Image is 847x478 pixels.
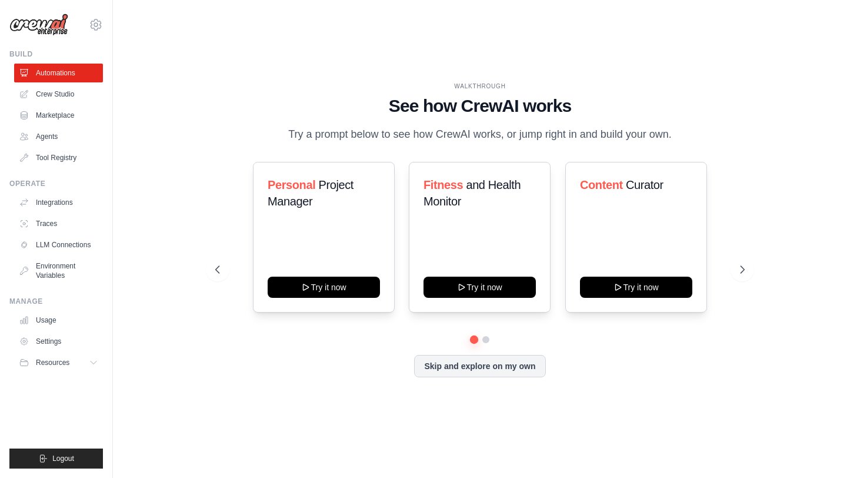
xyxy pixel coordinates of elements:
[14,127,103,146] a: Agents
[580,178,623,191] span: Content
[14,235,103,254] a: LLM Connections
[9,14,68,36] img: Logo
[14,85,103,104] a: Crew Studio
[423,277,536,298] button: Try it now
[215,82,744,91] div: WALKTHROUGH
[268,277,380,298] button: Try it now
[14,148,103,167] a: Tool Registry
[14,193,103,212] a: Integrations
[14,332,103,351] a: Settings
[9,179,103,188] div: Operate
[36,358,69,367] span: Resources
[9,49,103,59] div: Build
[215,95,744,117] h1: See how CrewAI works
[580,277,692,298] button: Try it now
[268,178,315,191] span: Personal
[423,178,463,191] span: Fitness
[423,178,521,208] span: and Health Monitor
[414,355,545,377] button: Skip and explore on my own
[14,353,103,372] button: Resources
[14,311,103,330] a: Usage
[14,64,103,82] a: Automations
[14,106,103,125] a: Marketplace
[282,126,678,143] p: Try a prompt below to see how CrewAI works, or jump right in and build your own.
[14,257,103,285] a: Environment Variables
[625,178,663,191] span: Curator
[9,449,103,469] button: Logout
[14,214,103,233] a: Traces
[52,454,74,463] span: Logout
[9,297,103,306] div: Manage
